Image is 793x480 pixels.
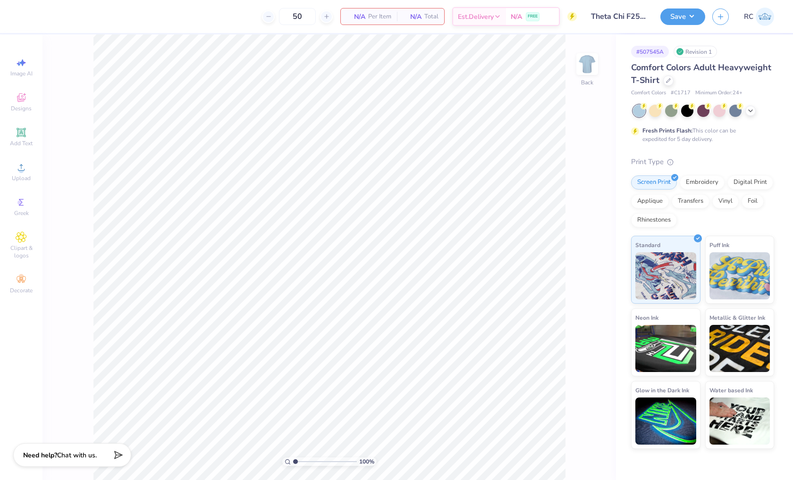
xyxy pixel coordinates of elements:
span: Image AI [10,70,33,77]
div: Digital Print [727,175,773,190]
span: 100 % [359,457,374,466]
span: N/A [346,12,365,22]
span: Per Item [368,12,391,22]
span: N/A [511,12,522,22]
div: Vinyl [712,194,739,208]
div: Screen Print [631,175,677,190]
img: Back [578,55,597,74]
span: Clipart & logos [5,244,38,259]
img: Glow in the Dark Ink [635,397,696,445]
strong: Fresh Prints Flash: [642,127,692,134]
span: Designs [11,105,32,112]
img: Neon Ink [635,325,696,372]
div: Foil [742,194,764,208]
img: Metallic & Glitter Ink [709,325,770,372]
span: Upload [12,174,31,182]
span: Water based Ink [709,385,753,395]
img: Water based Ink [709,397,770,445]
div: Back [581,78,593,87]
span: Puff Ink [709,240,729,250]
span: Est. Delivery [458,12,494,22]
span: # C1717 [671,89,691,97]
img: Puff Ink [709,252,770,299]
div: Print Type [631,157,774,167]
strong: Need help? [23,451,57,460]
span: Comfort Colors Adult Heavyweight T-Shirt [631,62,771,86]
input: – – [279,8,316,25]
span: FREE [528,13,538,20]
span: Decorate [10,287,33,294]
div: # 507545A [631,46,669,58]
span: Glow in the Dark Ink [635,385,689,395]
span: RC [744,11,753,22]
div: Transfers [672,194,709,208]
div: Applique [631,194,669,208]
span: Add Text [10,140,33,147]
span: Greek [14,209,29,217]
span: Neon Ink [635,313,658,323]
div: Rhinestones [631,213,677,227]
img: Rio Cabojoc [756,8,774,26]
div: This color can be expedited for 5 day delivery. [642,126,759,143]
span: N/A [403,12,422,22]
span: Comfort Colors [631,89,666,97]
span: Metallic & Glitter Ink [709,313,765,323]
span: Chat with us. [57,451,97,460]
input: Untitled Design [584,7,653,26]
div: Embroidery [680,175,725,190]
span: Total [424,12,439,22]
img: Standard [635,252,696,299]
button: Save [660,8,705,25]
a: RC [744,8,774,26]
div: Revision 1 [674,46,717,58]
span: Standard [635,240,660,250]
span: Minimum Order: 24 + [695,89,742,97]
